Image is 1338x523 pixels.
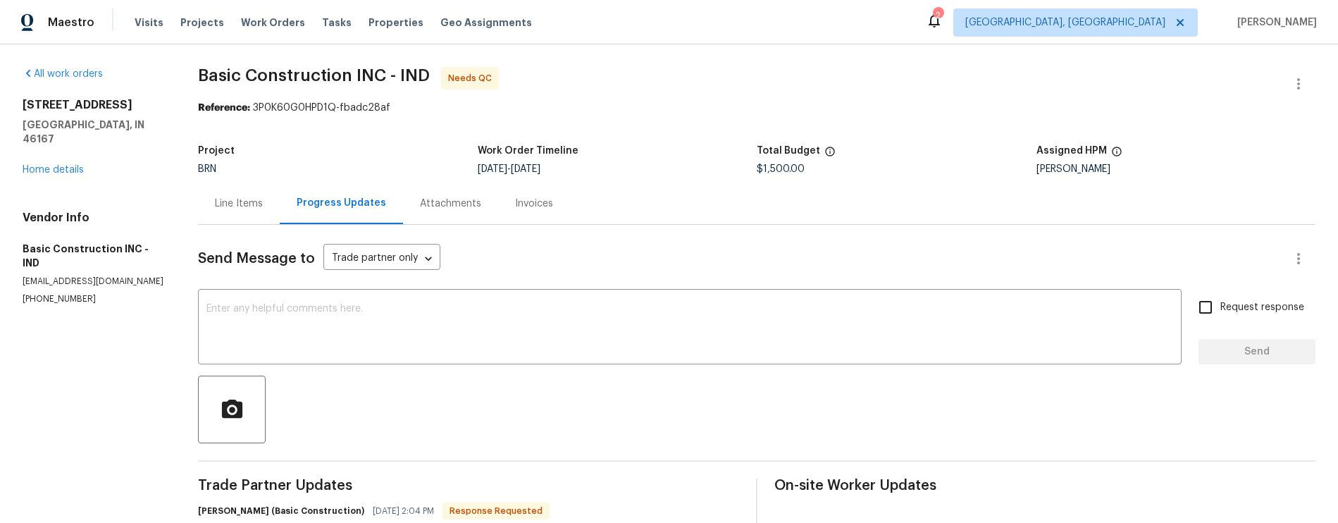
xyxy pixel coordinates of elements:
a: Home details [23,165,84,175]
span: [DATE] [478,164,507,174]
h5: Assigned HPM [1036,146,1107,156]
div: Trade partner only [323,247,440,271]
span: Maestro [48,16,94,30]
div: [PERSON_NAME] [1036,164,1315,174]
span: Projects [180,16,224,30]
h5: Basic Construction INC - IND [23,242,164,270]
span: Request response [1220,300,1304,315]
span: Geo Assignments [440,16,532,30]
span: Needs QC [448,71,497,85]
span: [PERSON_NAME] [1232,16,1317,30]
h5: [GEOGRAPHIC_DATA], IN 46167 [23,118,164,146]
h5: Work Order Timeline [478,146,578,156]
h2: [STREET_ADDRESS] [23,98,164,112]
div: 2 [933,8,943,23]
div: Line Items [215,197,263,211]
div: Progress Updates [297,196,386,210]
span: Tasks [322,18,352,27]
h4: Vendor Info [23,211,164,225]
p: [EMAIL_ADDRESS][DOMAIN_NAME] [23,276,164,288]
span: Work Orders [241,16,305,30]
h5: Project [198,146,235,156]
h6: [PERSON_NAME] (Basic Construction) [198,504,364,518]
span: [DATE] [511,164,540,174]
span: On-site Worker Updates [774,479,1315,493]
span: Visits [135,16,163,30]
div: Invoices [515,197,553,211]
span: [DATE] 2:04 PM [373,504,434,518]
span: Response Requested [444,504,548,518]
p: [PHONE_NUMBER] [23,293,164,305]
span: The hpm assigned to this work order. [1111,146,1122,164]
span: - [478,164,540,174]
span: Properties [368,16,423,30]
span: Trade Partner Updates [198,479,739,493]
span: [GEOGRAPHIC_DATA], [GEOGRAPHIC_DATA] [965,16,1165,30]
b: Reference: [198,103,250,113]
h5: Total Budget [757,146,820,156]
div: Attachments [420,197,481,211]
span: $1,500.00 [757,164,805,174]
span: BRN [198,164,216,174]
div: 3P0K60G0HPD1Q-fbadc28af [198,101,1315,115]
span: Basic Construction INC - IND [198,67,430,84]
a: All work orders [23,69,103,79]
span: Send Message to [198,252,315,266]
span: The total cost of line items that have been proposed by Opendoor. This sum includes line items th... [824,146,836,164]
